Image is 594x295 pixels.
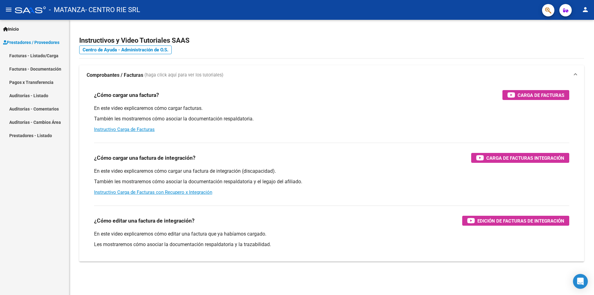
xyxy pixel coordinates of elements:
[582,6,589,13] mat-icon: person
[471,153,569,163] button: Carga de Facturas Integración
[3,26,19,33] span: Inicio
[94,231,569,237] p: En este video explicaremos cómo editar una factura que ya habíamos cargado.
[144,72,223,79] span: (haga click aquí para ver los tutoriales)
[94,91,159,99] h3: ¿Cómo cargar una factura?
[573,274,588,289] div: Open Intercom Messenger
[94,115,569,122] p: También les mostraremos cómo asociar la documentación respaldatoria.
[502,90,569,100] button: Carga de Facturas
[94,168,569,175] p: En este video explicaremos cómo cargar una factura de integración (discapacidad).
[94,189,212,195] a: Instructivo Carga de Facturas con Recupero x Integración
[94,127,155,132] a: Instructivo Carga de Facturas
[477,217,564,225] span: Edición de Facturas de integración
[94,105,569,112] p: En este video explicaremos cómo cargar facturas.
[79,85,584,262] div: Comprobantes / Facturas (haga click aquí para ver los tutoriales)
[79,65,584,85] mat-expansion-panel-header: Comprobantes / Facturas (haga click aquí para ver los tutoriales)
[85,3,140,17] span: - CENTRO RIE SRL
[87,72,143,79] strong: Comprobantes / Facturas
[462,216,569,226] button: Edición de Facturas de integración
[94,178,569,185] p: También les mostraremos cómo asociar la documentación respaldatoria y el legajo del afiliado.
[94,241,569,248] p: Les mostraremos cómo asociar la documentación respaldatoria y la trazabilidad.
[94,154,196,162] h3: ¿Cómo cargar una factura de integración?
[518,91,564,99] span: Carga de Facturas
[49,3,85,17] span: - MATANZA
[3,39,59,46] span: Prestadores / Proveedores
[79,46,172,54] a: Centro de Ayuda - Administración de O.S.
[5,6,12,13] mat-icon: menu
[486,154,564,162] span: Carga de Facturas Integración
[79,35,584,46] h2: Instructivos y Video Tutoriales SAAS
[94,216,195,225] h3: ¿Cómo editar una factura de integración?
